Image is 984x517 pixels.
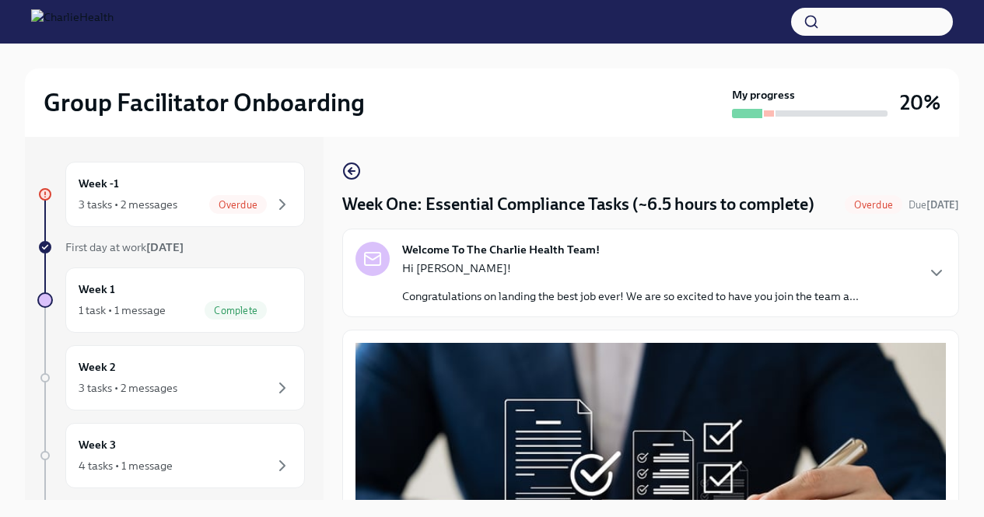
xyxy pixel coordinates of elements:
p: Hi [PERSON_NAME]! [402,260,859,276]
strong: Welcome To The Charlie Health Team! [402,242,600,257]
strong: [DATE] [926,199,959,211]
h6: Week 1 [79,281,115,298]
p: Congratulations on landing the best job ever! We are so excited to have you join the team a... [402,288,859,304]
a: Week -13 tasks • 2 messagesOverdue [37,162,305,227]
span: Due [909,199,959,211]
span: August 11th, 2025 09:00 [909,197,959,212]
div: 3 tasks • 2 messages [79,380,177,396]
span: Complete [205,305,267,316]
div: 4 tasks • 1 message [79,458,173,473]
h2: Group Facilitator Onboarding [44,87,365,118]
span: Overdue [845,199,902,211]
a: Week 11 task • 1 messageComplete [37,267,305,333]
h6: Week 3 [79,436,116,453]
a: Week 34 tasks • 1 message [37,423,305,488]
h6: Week -1 [79,175,119,192]
h6: Week 2 [79,358,116,376]
strong: My progress [732,87,795,103]
h4: Week One: Essential Compliance Tasks (~6.5 hours to complete) [342,193,814,216]
div: 1 task • 1 message [79,302,166,318]
div: 3 tasks • 2 messages [79,197,177,212]
span: Overdue [209,199,267,211]
a: First day at work[DATE] [37,239,305,255]
a: Week 23 tasks • 2 messages [37,345,305,410]
img: CharlieHealth [31,9,114,34]
strong: [DATE] [146,240,184,254]
h3: 20% [900,89,940,117]
span: First day at work [65,240,184,254]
